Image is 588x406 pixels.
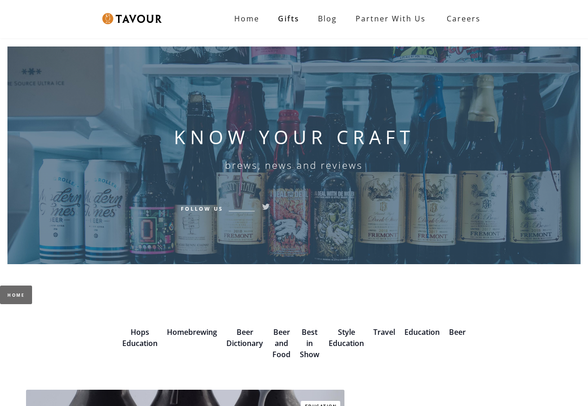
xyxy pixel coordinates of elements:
a: Hops Education [122,327,158,348]
a: Careers [435,6,488,32]
a: Beer [449,327,466,337]
a: Beer Dictionary [226,327,263,348]
a: Best in Show [300,327,319,359]
h6: brews, news and reviews [225,160,363,171]
a: Beer and Food [272,327,291,359]
strong: Careers [447,9,481,28]
a: Homebrewing [167,327,217,337]
a: Travel [373,327,395,337]
h1: KNOW YOUR CRAFT [174,126,415,148]
a: Blog [309,9,346,28]
a: Partner with Us [346,9,435,28]
strong: Home [234,13,259,24]
h6: Follow Us [181,204,223,213]
a: Home [225,9,269,28]
a: Gifts [269,9,309,28]
a: Style Education [329,327,364,348]
a: Education [404,327,440,337]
